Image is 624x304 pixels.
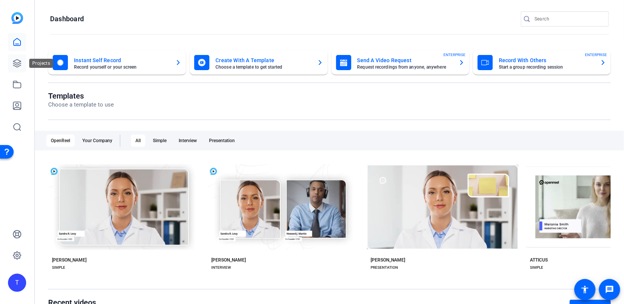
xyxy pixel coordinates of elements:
[211,257,246,263] div: [PERSON_NAME]
[605,285,614,294] mat-icon: message
[530,265,543,271] div: SIMPLE
[473,50,611,75] button: Record With OthersStart a group recording sessionENTERPRISE
[371,257,405,263] div: [PERSON_NAME]
[8,274,26,292] div: T
[190,50,327,75] button: Create With A TemplateChoose a template to get started
[530,257,548,263] div: ATTICUS
[215,56,311,65] mat-card-title: Create With A Template
[357,56,453,65] mat-card-title: Send A Video Request
[52,257,86,263] div: [PERSON_NAME]
[78,135,117,147] div: Your Company
[174,135,201,147] div: Interview
[50,14,84,24] h1: Dashboard
[499,56,594,65] mat-card-title: Record With Others
[534,14,603,24] input: Search
[48,100,114,109] p: Choose a template to use
[11,12,23,24] img: blue-gradient.svg
[215,65,311,69] mat-card-subtitle: Choose a template to get started
[211,265,231,271] div: INTERVIEW
[46,135,75,147] div: OpenReel
[371,265,398,271] div: PRESENTATION
[204,135,239,147] div: Presentation
[29,59,53,68] div: Projects
[148,135,171,147] div: Simple
[48,50,186,75] button: Instant Self RecordRecord yourself or your screen
[74,56,169,65] mat-card-title: Instant Self Record
[52,265,65,271] div: SIMPLE
[499,65,594,69] mat-card-subtitle: Start a group recording session
[74,65,169,69] mat-card-subtitle: Record yourself or your screen
[357,65,453,69] mat-card-subtitle: Request recordings from anyone, anywhere
[332,50,469,75] button: Send A Video RequestRequest recordings from anyone, anywhereENTERPRISE
[48,91,114,100] h1: Templates
[131,135,145,147] div: All
[580,285,589,294] mat-icon: accessibility
[443,52,465,58] span: ENTERPRISE
[585,52,607,58] span: ENTERPRISE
